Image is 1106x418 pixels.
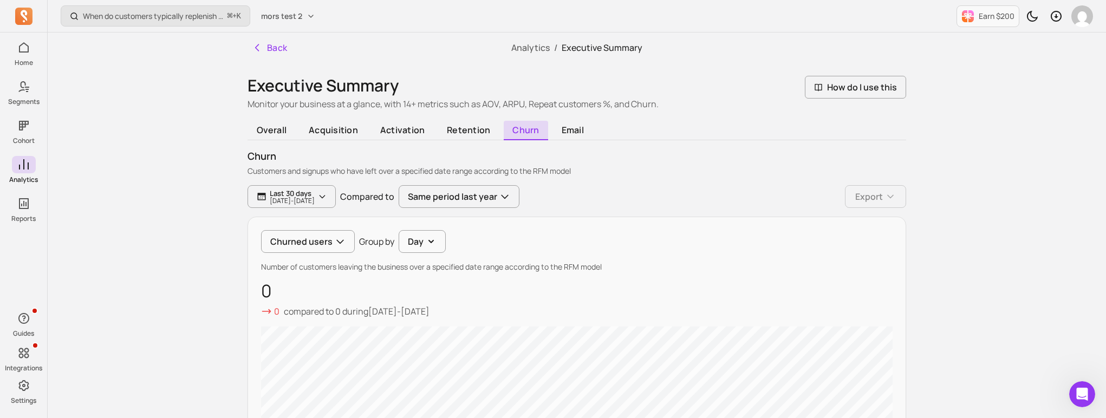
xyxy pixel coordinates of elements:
[248,166,906,177] p: Customers and signups who have left over a specified date range according to the RFM model
[237,12,241,21] kbd: K
[957,5,1019,27] button: Earn $200
[13,329,34,338] p: Guides
[227,10,241,22] span: +
[248,149,906,164] p: churn
[248,37,292,58] button: Back
[13,136,35,145] p: Cohort
[261,262,893,272] p: Number of customers leaving the business over a specified date range according to the RFM model
[248,97,659,110] p: Monitor your business at a glance, with 14+ metrics such as AOV, ARPU, Repeat customers %, and Ch...
[261,11,302,22] span: mors test 2
[979,11,1014,22] p: Earn $200
[261,230,355,253] button: Churned users
[9,175,38,184] p: Analytics
[805,76,906,99] button: How do I use this
[15,58,33,67] p: Home
[1071,5,1093,27] img: avatar
[359,235,394,248] p: Group by
[270,189,315,198] p: Last 30 days
[274,305,279,318] p: 0
[552,121,593,139] span: email
[11,396,36,405] p: Settings
[845,185,906,208] button: Export
[371,121,433,139] span: activation
[284,305,430,318] p: compared to during [DATE] - [DATE]
[511,42,550,54] a: Analytics
[335,305,341,317] span: 0
[1022,5,1043,27] button: Toggle dark mode
[340,190,394,203] p: Compared to
[399,185,519,208] button: Same period last year
[562,42,642,54] span: Executive Summary
[11,214,36,223] p: Reports
[5,364,42,373] p: Integrations
[399,230,446,253] button: Day
[550,42,562,54] span: /
[855,190,883,203] span: Export
[227,10,233,23] kbd: ⌘
[248,76,659,95] h1: Executive Summary
[300,121,367,139] span: acquisition
[261,281,893,301] p: 0
[248,121,296,139] span: overall
[248,185,336,208] button: Last 30 days[DATE]-[DATE]
[255,6,322,26] button: mors test 2
[83,11,223,22] p: When do customers typically replenish a product?
[8,97,40,106] p: Segments
[504,121,548,140] span: churn
[270,198,315,204] p: [DATE] - [DATE]
[12,308,36,340] button: Guides
[438,121,499,139] span: retention
[1069,381,1095,407] iframe: Intercom live chat
[61,5,250,27] button: When do customers typically replenish a product?⌘+K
